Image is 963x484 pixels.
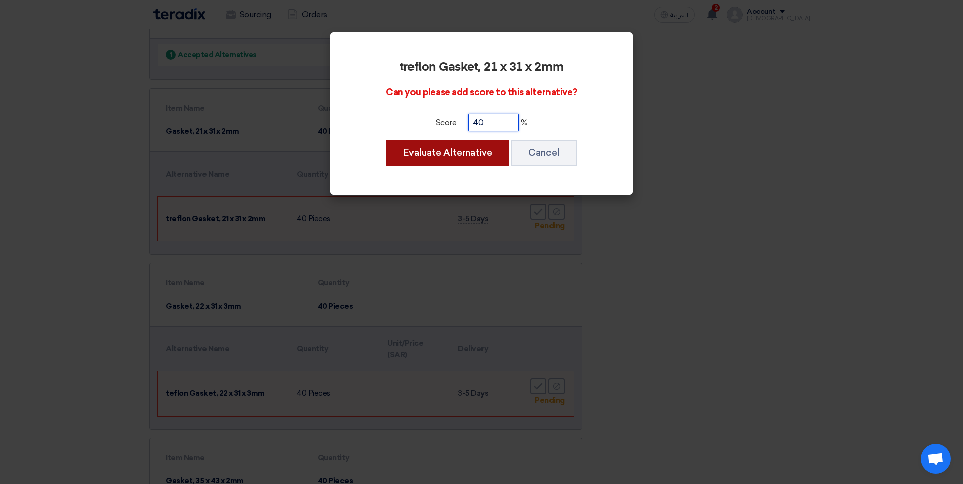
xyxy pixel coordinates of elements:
span: Can you please add score to this alternative? [386,87,577,98]
div: Open chat [921,444,951,474]
button: Cancel [511,140,577,166]
h2: treflon Gasket, 21 x 31 x 2mm [359,60,604,74]
input: Please enter the technical evaluation for this alternative item... [468,114,519,131]
label: Score [436,117,457,129]
div: % [359,114,604,131]
button: Evaluate Alternative [386,140,509,166]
